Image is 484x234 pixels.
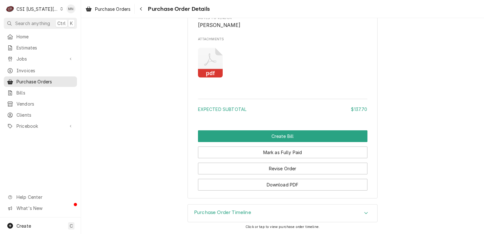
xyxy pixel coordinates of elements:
span: Clients [16,112,74,118]
button: Revise Order [198,163,367,174]
span: Pricebook [16,123,64,129]
a: Go to Help Center [4,192,77,202]
div: Button Group Row [198,174,367,191]
div: Subtotal [198,106,367,113]
button: Download PDF [198,179,367,191]
span: Estimates [16,44,74,51]
a: Invoices [4,65,77,76]
div: MN [67,4,75,13]
button: Mark as Fully Paid [198,146,367,158]
a: Go to Pricebook [4,121,77,131]
span: What's New [16,205,73,211]
div: Attachments [198,37,367,83]
a: Clients [4,110,77,120]
a: Home [4,31,77,42]
div: $137.70 [351,106,367,113]
a: Bills [4,88,77,98]
span: Vendors [16,101,74,107]
span: Purchase Orders [16,78,74,85]
span: Home [16,33,74,40]
span: Bills [16,89,74,96]
div: Button Group Row [198,130,367,142]
div: Purchase Order Timeline [188,204,378,223]
a: Purchase Orders [83,4,133,14]
button: Accordion Details Expand Trigger [188,205,377,222]
a: Estimates [4,42,77,53]
span: Purchase Orders [95,6,131,12]
span: Ctrl [57,20,66,27]
h3: Purchase Order Timeline [194,210,251,216]
span: Purchase Order Details [146,5,210,13]
span: [PERSON_NAME] [198,22,241,28]
button: pdf [198,48,223,78]
div: C [6,4,15,13]
div: Button Group [198,130,367,191]
a: Purchase Orders [4,76,77,87]
a: Go to Jobs [4,54,77,64]
span: K [70,20,73,27]
span: Jobs [16,55,64,62]
span: Attachments [198,37,367,42]
div: Button Group Row [198,158,367,174]
div: CSI Kansas City's Avatar [6,4,15,13]
span: Search anything [15,20,50,27]
div: Accordion Header [188,205,377,222]
span: Invoices [16,67,74,74]
div: Notes to Vendor [198,16,367,29]
span: Create [16,223,31,229]
button: Navigate back [136,4,146,14]
a: Go to What's New [4,203,77,213]
div: Melissa Nehls's Avatar [67,4,75,13]
span: Notes to Vendor [198,22,367,29]
span: Attachments [198,43,367,83]
span: C [70,223,73,229]
span: Expected Subtotal [198,107,247,112]
div: Amount Summary [198,96,367,117]
button: Create Bill [198,130,367,142]
div: Button Group Row [198,142,367,158]
span: Help Center [16,194,73,200]
a: Vendors [4,99,77,109]
button: Search anythingCtrlK [4,18,77,29]
span: Click or tap to view purchase order timeline. [245,225,320,229]
div: CSI [US_STATE][GEOGRAPHIC_DATA] [16,6,58,12]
